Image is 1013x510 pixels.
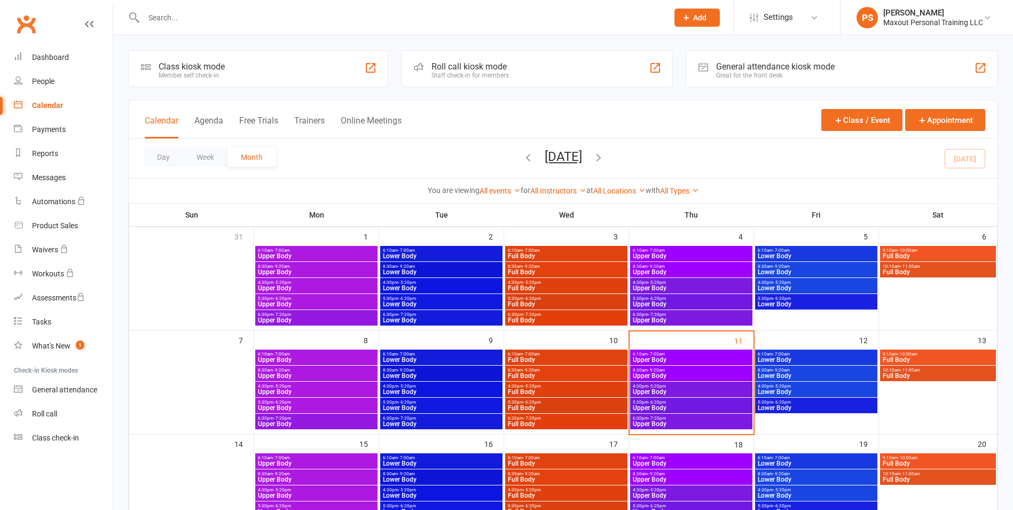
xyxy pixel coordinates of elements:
[257,280,375,285] span: 4:30pm
[32,245,58,254] div: Waivers
[257,317,375,323] span: Upper Body
[32,342,70,350] div: What's New
[382,373,500,379] span: Lower Body
[257,421,375,427] span: Upper Body
[757,373,875,379] span: Lower Body
[14,426,113,450] a: Class kiosk mode
[757,405,875,411] span: Lower Body
[632,352,750,357] span: 6:10am
[398,416,416,421] span: - 7:20pm
[982,227,997,245] div: 6
[273,296,291,301] span: - 6:20pm
[882,253,994,259] span: Full Body
[882,472,994,476] span: 10:10am
[757,352,875,357] span: 6:10am
[632,373,750,379] span: Upper Body
[489,227,504,245] div: 2
[257,269,375,275] span: Upper Body
[757,460,875,467] span: Lower Body
[273,352,290,357] span: - 7:00am
[129,204,254,226] th: Sun
[507,460,625,467] span: Full Body
[757,296,875,301] span: 5:30pm
[757,368,875,373] span: 8:30am
[900,368,920,373] span: - 11:00am
[507,285,625,291] span: Full Body
[194,115,223,138] button: Agenda
[882,460,994,467] span: Full Body
[398,248,415,253] span: - 7:00am
[273,280,291,285] span: - 5:20pm
[480,187,521,195] a: All events
[900,264,920,269] span: - 11:00am
[757,384,875,389] span: 4:30pm
[863,227,878,245] div: 5
[882,373,994,379] span: Full Body
[648,312,666,317] span: - 7:20pm
[341,115,402,138] button: Online Meetings
[632,384,750,389] span: 4:30pm
[632,280,750,285] span: 4:30pm
[227,148,276,167] button: Month
[882,476,994,483] span: Full Body
[257,472,375,476] span: 8:30am
[382,317,500,323] span: Lower Body
[398,296,416,301] span: - 6:20pm
[648,416,666,421] span: - 7:20pm
[294,115,325,138] button: Trainers
[398,472,415,476] span: - 9:20am
[523,296,541,301] span: - 6:20pm
[545,149,582,164] button: [DATE]
[398,312,416,317] span: - 7:20pm
[632,368,750,373] span: 8:30am
[428,186,480,195] strong: You are viewing
[586,186,593,195] strong: at
[183,148,227,167] button: Week
[14,334,113,358] a: What's New1
[504,204,629,226] th: Wed
[905,109,985,131] button: Appointment
[821,109,902,131] button: Class / Event
[648,488,666,492] span: - 5:20pm
[648,264,665,269] span: - 9:20am
[530,187,586,195] a: All Instructors
[757,264,875,269] span: 8:30am
[716,72,835,79] div: Great for the front desk
[379,204,504,226] th: Tue
[32,318,51,326] div: Tasks
[882,352,994,357] span: 9:10am
[14,118,113,142] a: Payments
[632,285,750,291] span: Upper Body
[14,94,113,118] a: Calendar
[273,368,290,373] span: - 9:20am
[382,492,500,499] span: Lower Body
[257,460,375,467] span: Upper Body
[507,317,625,323] span: Full Body
[523,368,540,373] span: - 9:20am
[273,455,290,460] span: - 7:00am
[507,280,625,285] span: 4:30pm
[632,421,750,427] span: Upper Body
[754,204,879,226] th: Fri
[382,389,500,395] span: Lower Body
[757,253,875,259] span: Lower Body
[632,455,750,460] span: 6:10am
[773,352,790,357] span: - 7:00am
[609,331,629,349] div: 10
[757,269,875,275] span: Lower Body
[523,488,541,492] span: - 5:20pm
[757,488,875,492] span: 4:30pm
[523,472,540,476] span: - 9:20am
[882,269,994,275] span: Full Body
[32,125,66,134] div: Payments
[234,435,254,452] div: 14
[773,296,791,301] span: - 6:20pm
[382,384,500,389] span: 4:30pm
[507,373,625,379] span: Full Body
[757,389,875,395] span: Lower Body
[507,492,625,499] span: Full Body
[648,280,666,285] span: - 5:20pm
[614,227,629,245] div: 3
[648,472,665,476] span: - 9:20am
[632,389,750,395] span: Upper Body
